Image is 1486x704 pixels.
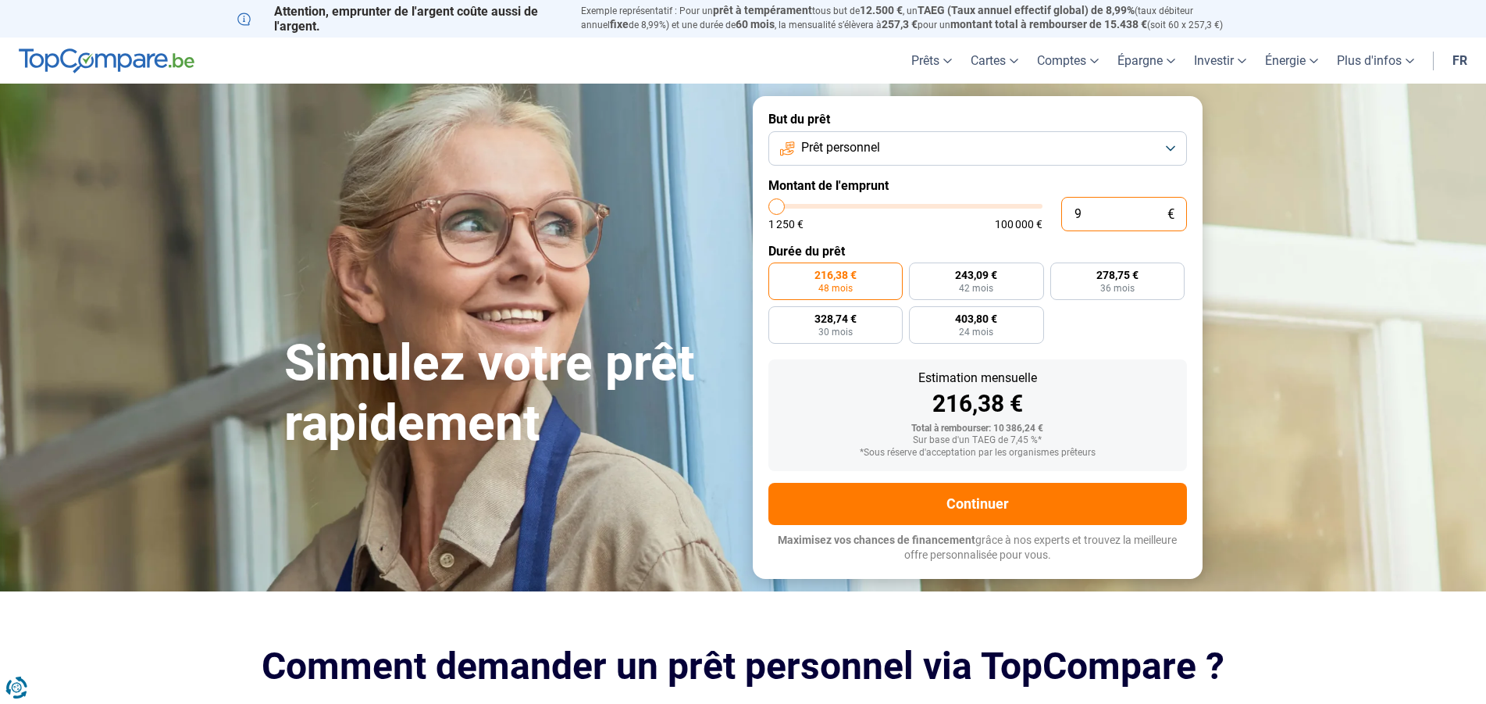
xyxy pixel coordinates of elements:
[1100,284,1135,293] span: 36 mois
[995,219,1042,230] span: 100 000 €
[781,423,1174,434] div: Total à rembourser: 10 386,24 €
[768,483,1187,525] button: Continuer
[610,18,629,30] span: fixe
[284,334,734,454] h1: Simulez votre prêt rapidement
[768,178,1187,193] label: Montant de l'emprunt
[961,38,1028,84] a: Cartes
[959,327,993,337] span: 24 mois
[950,18,1147,30] span: montant total à rembourser de 15.438 €
[237,645,1249,688] h2: Comment demander un prêt personnel via TopCompare ?
[1185,38,1256,84] a: Investir
[1327,38,1424,84] a: Plus d'infos
[1256,38,1327,84] a: Énergie
[768,219,804,230] span: 1 250 €
[768,131,1187,166] button: Prêt personnel
[778,534,975,546] span: Maximisez vos chances de financement
[860,4,903,16] span: 12.500 €
[581,4,1249,32] p: Exemple représentatif : Pour un tous but de , un (taux débiteur annuel de 8,99%) et une durée de ...
[1167,208,1174,221] span: €
[768,112,1187,127] label: But du prêt
[1028,38,1108,84] a: Comptes
[781,392,1174,416] div: 216,38 €
[768,533,1187,563] p: grâce à nos experts et trouvez la meilleure offre personnalisée pour vous.
[902,38,961,84] a: Prêts
[781,448,1174,459] div: *Sous réserve d'acceptation par les organismes prêteurs
[814,313,857,324] span: 328,74 €
[781,372,1174,384] div: Estimation mensuelle
[818,284,853,293] span: 48 mois
[814,270,857,281] span: 216,38 €
[768,244,1187,259] label: Durée du prêt
[736,18,775,30] span: 60 mois
[955,270,997,281] span: 243,09 €
[1096,270,1139,281] span: 278,75 €
[19,48,194,73] img: TopCompare
[818,327,853,337] span: 30 mois
[955,313,997,324] span: 403,80 €
[1443,38,1477,84] a: fr
[959,284,993,293] span: 42 mois
[918,4,1135,16] span: TAEG (Taux annuel effectif global) de 8,99%
[237,4,562,34] p: Attention, emprunter de l'argent coûte aussi de l'argent.
[781,435,1174,446] div: Sur base d'un TAEG de 7,45 %*
[882,18,918,30] span: 257,3 €
[713,4,812,16] span: prêt à tempérament
[801,139,880,156] span: Prêt personnel
[1108,38,1185,84] a: Épargne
